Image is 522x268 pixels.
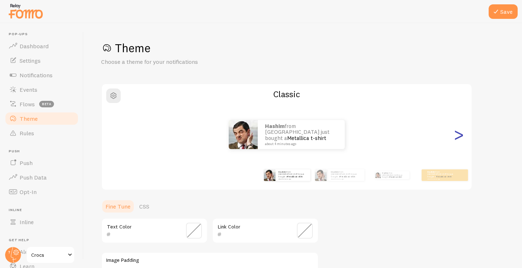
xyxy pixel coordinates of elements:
[4,244,79,259] a: Alerts
[340,175,355,178] a: Metallica t-shirt
[265,123,337,146] p: from [GEOGRAPHIC_DATA] just bought a
[389,176,402,178] a: Metallica t-shirt
[8,2,44,20] img: fomo-relay-logo-orange.svg
[278,170,307,180] p: from [GEOGRAPHIC_DATA] just bought a
[427,170,456,180] p: from [GEOGRAPHIC_DATA] just bought a
[9,208,79,213] span: Inline
[4,53,79,68] a: Settings
[20,115,38,122] span: Theme
[102,88,472,100] h2: Classic
[4,82,79,97] a: Events
[101,199,135,214] a: Fine Tune
[331,170,339,173] strong: Hashim
[315,169,327,181] img: Fomo
[4,126,79,140] a: Rules
[9,32,79,37] span: Pop-ups
[4,111,79,126] a: Theme
[264,169,275,181] img: Fomo
[9,149,79,154] span: Push
[20,100,35,108] span: Flows
[331,170,361,180] p: from [GEOGRAPHIC_DATA] just bought a
[20,188,37,195] span: Opt-In
[20,129,34,137] span: Rules
[265,142,335,146] small: about 4 minutes ago
[101,41,505,55] h1: Theme
[375,172,381,178] img: Fomo
[4,170,79,185] a: Push Data
[20,174,47,181] span: Push Data
[101,58,275,66] p: Choose a theme for your notifications
[135,199,154,214] a: CSS
[331,178,361,180] small: about 4 minutes ago
[4,215,79,229] a: Inline
[20,218,34,226] span: Inline
[427,170,435,173] strong: Hashim
[436,175,452,178] a: Metallica t-shirt
[31,251,66,259] span: Crocs
[9,238,79,243] span: Get Help
[4,156,79,170] a: Push
[20,57,41,64] span: Settings
[106,257,314,264] label: Image Padding
[4,185,79,199] a: Opt-In
[39,101,54,107] span: beta
[4,68,79,82] a: Notifications
[20,159,33,166] span: Push
[4,39,79,53] a: Dashboard
[278,170,286,173] strong: Hashim
[287,175,303,178] a: Metallica t-shirt
[382,171,406,179] p: from [GEOGRAPHIC_DATA] just bought a
[26,246,75,264] a: Crocs
[382,172,389,174] strong: Hashim
[278,178,307,180] small: about 4 minutes ago
[454,108,463,161] div: Next slide
[287,135,326,141] a: Metallica t-shirt
[4,97,79,111] a: Flows beta
[20,86,37,93] span: Events
[20,42,49,50] span: Dashboard
[229,120,258,149] img: Fomo
[20,71,53,79] span: Notifications
[265,123,285,129] strong: Hashim
[427,178,456,180] small: about 4 minutes ago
